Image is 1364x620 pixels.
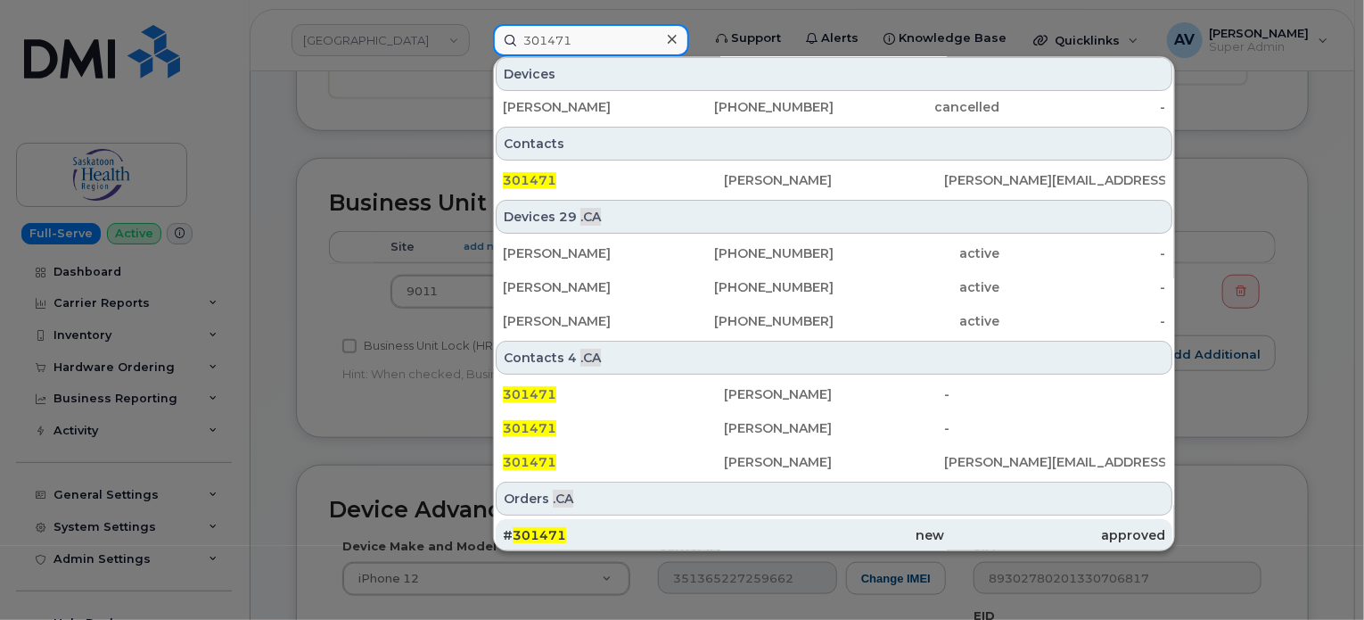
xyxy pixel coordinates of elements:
[999,278,1165,296] div: -
[944,419,1165,437] div: -
[669,244,834,262] div: [PHONE_NUMBER]
[669,98,834,116] div: [PHONE_NUMBER]
[503,278,669,296] div: [PERSON_NAME]
[834,278,1000,296] div: active
[503,386,556,402] span: 301471
[834,244,1000,262] div: active
[580,349,601,367] span: .CA
[568,349,577,367] span: 4
[944,171,1165,189] div: [PERSON_NAME][EMAIL_ADDRESS][PERSON_NAME][PERSON_NAME][DOMAIN_NAME]
[496,57,1172,91] div: Devices
[999,98,1165,116] div: -
[724,385,945,403] div: [PERSON_NAME]
[496,127,1172,161] div: Contacts
[724,171,945,189] div: [PERSON_NAME]
[496,378,1172,410] a: 301471[PERSON_NAME]-
[493,24,689,56] input: Find something...
[944,526,1165,544] div: approved
[724,419,945,437] div: [PERSON_NAME]
[503,244,669,262] div: [PERSON_NAME]
[503,454,556,470] span: 301471
[496,200,1172,234] div: Devices
[834,98,1000,116] div: cancelled
[999,312,1165,330] div: -
[1286,542,1351,607] iframe: Messenger Launcher
[503,420,556,436] span: 301471
[669,312,834,330] div: [PHONE_NUMBER]
[669,278,834,296] div: [PHONE_NUMBER]
[503,312,669,330] div: [PERSON_NAME]
[559,208,577,226] span: 29
[496,91,1172,123] a: [PERSON_NAME][PHONE_NUMBER]cancelled-
[496,271,1172,303] a: [PERSON_NAME][PHONE_NUMBER]active-
[496,482,1172,516] div: Orders
[944,453,1165,471] div: [PERSON_NAME][EMAIL_ADDRESS][PERSON_NAME][PERSON_NAME][DOMAIN_NAME]
[503,98,669,116] div: [PERSON_NAME]
[503,172,556,188] span: 301471
[503,526,724,544] div: #
[496,164,1172,196] a: 301471[PERSON_NAME][PERSON_NAME][EMAIL_ADDRESS][PERSON_NAME][PERSON_NAME][DOMAIN_NAME]
[999,244,1165,262] div: -
[496,412,1172,444] a: 301471[PERSON_NAME]-
[496,305,1172,337] a: [PERSON_NAME][PHONE_NUMBER]active-
[580,208,601,226] span: .CA
[496,237,1172,269] a: [PERSON_NAME][PHONE_NUMBER]active-
[496,446,1172,478] a: 301471[PERSON_NAME][PERSON_NAME][EMAIL_ADDRESS][PERSON_NAME][PERSON_NAME][DOMAIN_NAME]
[496,519,1172,551] a: #301471newapproved
[944,385,1165,403] div: -
[834,312,1000,330] div: active
[724,453,945,471] div: [PERSON_NAME]
[513,527,566,543] span: 301471
[496,341,1172,375] div: Contacts
[553,490,573,508] span: .CA
[724,526,945,544] div: new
